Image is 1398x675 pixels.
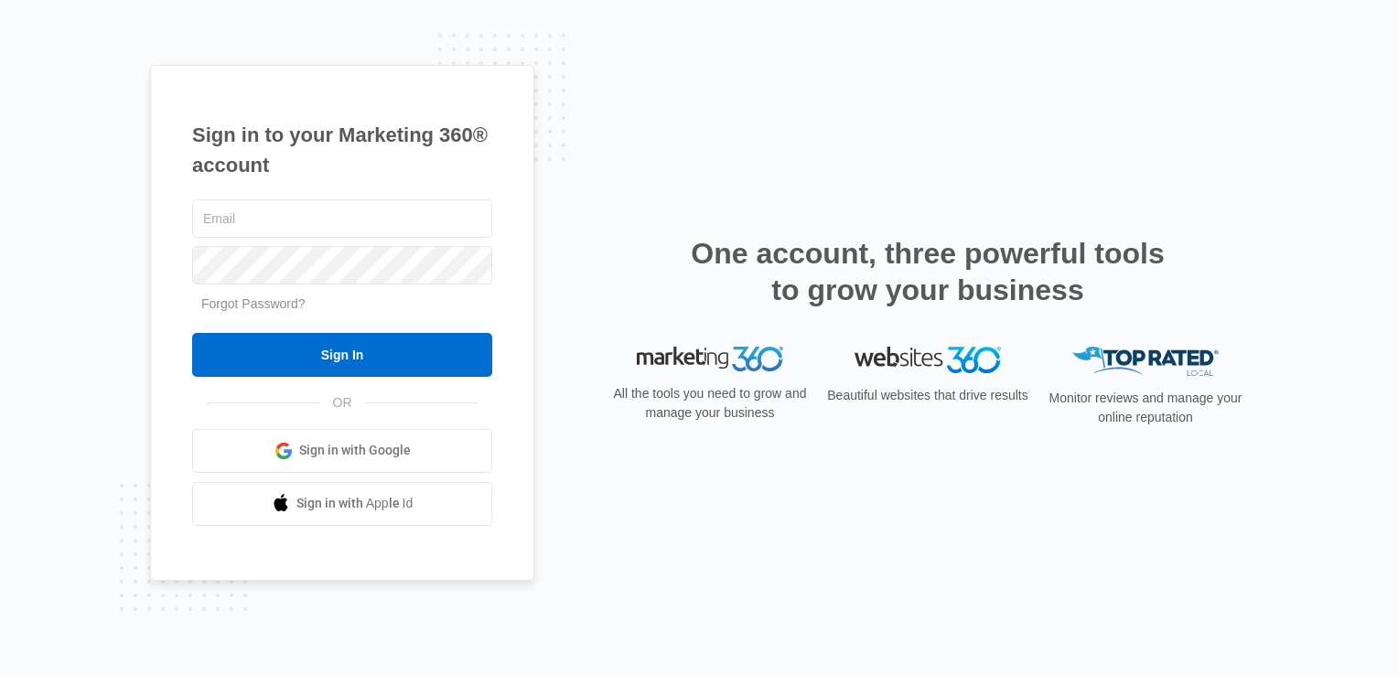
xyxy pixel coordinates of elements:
[299,441,411,460] span: Sign in with Google
[192,429,492,473] a: Sign in with Google
[192,120,492,180] h1: Sign in to your Marketing 360® account
[637,347,783,372] img: Marketing 360
[296,494,414,513] span: Sign in with Apple Id
[192,199,492,238] input: Email
[201,296,306,311] a: Forgot Password?
[855,347,1001,373] img: Websites 360
[192,333,492,377] input: Sign In
[1072,347,1219,377] img: Top Rated Local
[608,384,812,423] p: All the tools you need to grow and manage your business
[320,393,365,412] span: OR
[192,482,492,526] a: Sign in with Apple Id
[1043,389,1248,427] p: Monitor reviews and manage your online reputation
[685,235,1170,308] h2: One account, three powerful tools to grow your business
[825,386,1030,405] p: Beautiful websites that drive results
